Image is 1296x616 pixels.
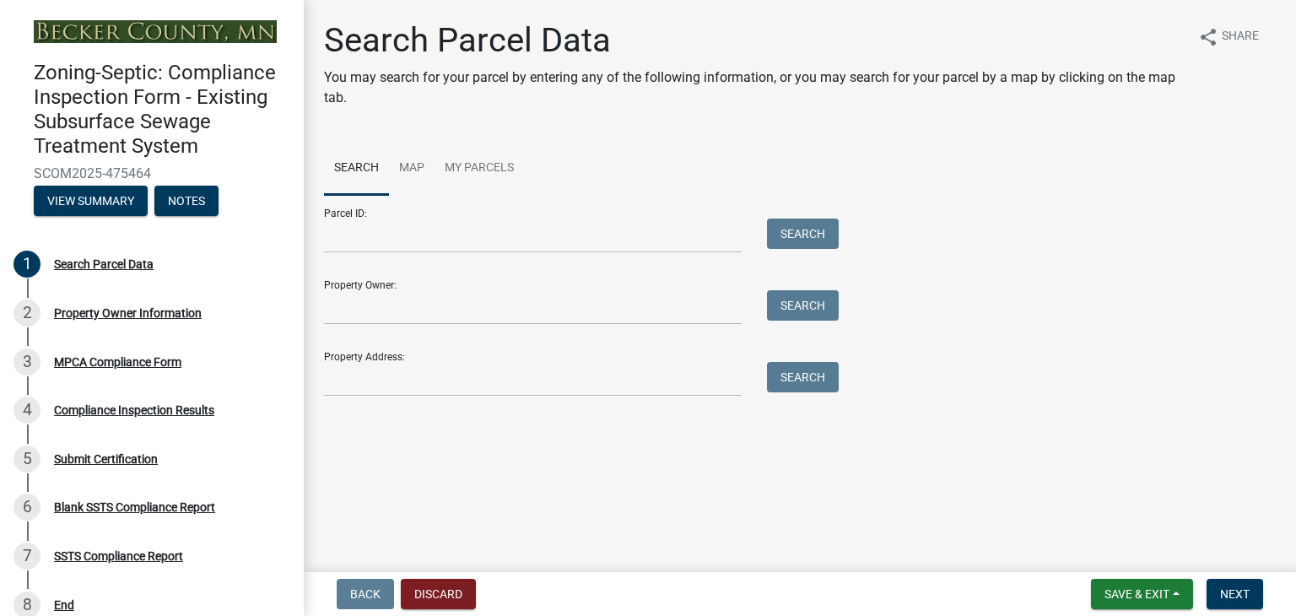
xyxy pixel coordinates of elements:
p: You may search for your parcel by entering any of the following information, or you may search fo... [324,68,1183,108]
a: Map [389,142,435,196]
span: SCOM2025-475464 [34,165,270,181]
button: Notes [154,186,219,216]
button: Search [767,290,839,321]
div: Compliance Inspection Results [54,404,214,416]
div: 1 [13,251,40,278]
h1: Search Parcel Data [324,20,1183,61]
wm-modal-confirm: Notes [154,195,219,208]
div: 2 [13,300,40,327]
h4: Zoning-Septic: Compliance Inspection Form - Existing Subsurface Sewage Treatment System [34,61,290,158]
button: View Summary [34,186,148,216]
i: share [1198,27,1218,47]
wm-modal-confirm: Summary [34,195,148,208]
div: Blank SSTS Compliance Report [54,501,215,513]
span: Back [350,587,381,601]
div: 5 [13,446,40,473]
button: Discard [401,579,476,609]
button: Next [1207,579,1263,609]
span: Share [1222,27,1259,47]
div: SSTS Compliance Report [54,550,183,562]
button: Save & Exit [1091,579,1193,609]
div: 3 [13,349,40,376]
button: Search [767,219,839,249]
div: 4 [13,397,40,424]
div: End [54,599,74,611]
div: 6 [13,494,40,521]
button: shareShare [1185,20,1272,53]
a: Search [324,142,389,196]
div: Property Owner Information [54,307,202,319]
span: Next [1220,587,1250,601]
div: MPCA Compliance Form [54,356,181,368]
button: Back [337,579,394,609]
div: Submit Certification [54,453,158,465]
span: Save & Exit [1104,587,1169,601]
div: 7 [13,543,40,570]
div: Search Parcel Data [54,258,154,270]
button: Search [767,362,839,392]
a: My Parcels [435,142,524,196]
img: Becker County, Minnesota [34,20,277,43]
